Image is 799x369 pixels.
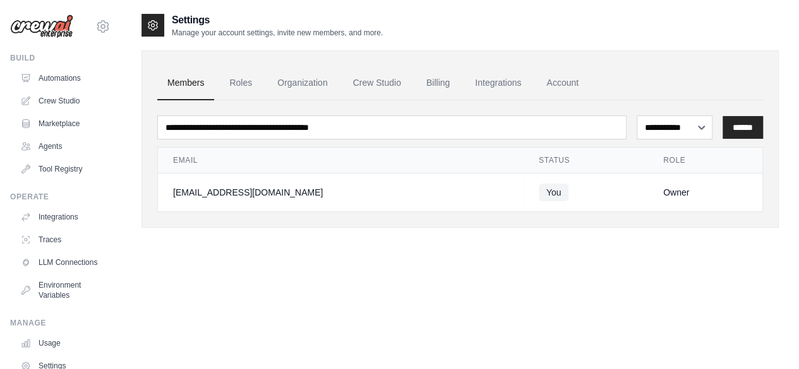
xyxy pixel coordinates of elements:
a: Organization [267,66,337,100]
a: LLM Connections [15,252,111,272]
div: [EMAIL_ADDRESS][DOMAIN_NAME] [173,186,508,199]
a: Environment Variables [15,275,111,305]
a: Tool Registry [15,159,111,179]
div: Operate [10,192,111,202]
div: Build [10,53,111,63]
th: Status [524,148,648,173]
span: You [539,184,569,201]
img: Logo [10,15,73,38]
h2: Settings [172,13,383,28]
a: Marketplace [15,114,111,134]
a: Agents [15,136,111,156]
a: Members [157,66,214,100]
a: Account [536,66,589,100]
a: Traces [15,230,111,250]
a: Usage [15,333,111,353]
a: Crew Studio [343,66,411,100]
p: Manage your account settings, invite new members, and more. [172,28,383,38]
a: Crew Studio [15,91,111,111]
th: Role [648,148,762,173]
a: Roles [219,66,262,100]
a: Automations [15,68,111,88]
div: Manage [10,318,111,328]
a: Billing [416,66,460,100]
th: Email [158,148,524,173]
a: Integrations [465,66,531,100]
a: Integrations [15,207,111,227]
div: Owner [663,186,747,199]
